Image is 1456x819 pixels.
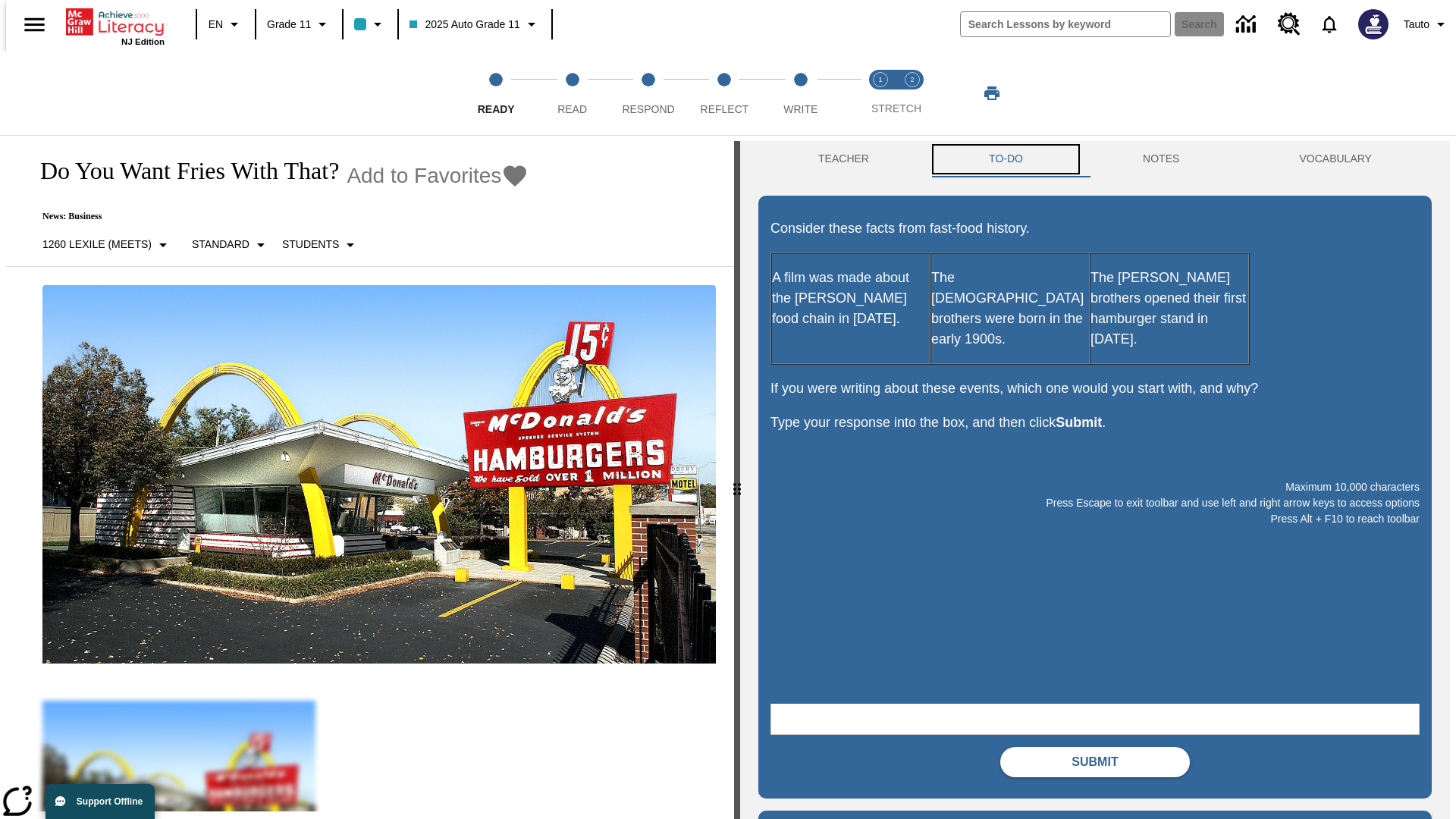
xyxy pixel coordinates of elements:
[267,17,311,33] span: Grade 11
[961,12,1170,36] input: search field
[770,218,1420,239] p: Consider these facts from fast-food history.
[770,413,1420,433] p: Type your response into the box, and then click .
[757,52,845,135] button: Write step 5 of 5
[783,103,817,115] span: Write
[770,511,1420,527] p: Press Alt + F10 to reach toolbar
[622,103,674,115] span: Respond
[1056,415,1102,430] strong: Submit
[348,11,393,38] button: Class color is light blue. Change class color
[1239,141,1432,177] button: VOCABULARY
[557,103,587,115] span: Read
[276,231,366,259] button: Select Student
[770,479,1420,495] p: Maximum 10,000 characters
[740,141,1450,819] div: activity
[6,141,734,811] div: reading
[528,52,616,135] button: Read step 2 of 5
[929,141,1083,177] button: TO-DO
[478,103,515,115] span: Ready
[1310,5,1349,44] a: Notifications
[282,237,339,253] p: Students
[452,52,540,135] button: Ready step 1 of 5
[734,141,740,819] div: Press Enter or Spacebar and then press right and left arrow keys to move the slider
[409,17,519,33] span: 2025 Auto Grade 11
[6,12,221,26] body: Maximum 10,000 characters Press Escape to exit toolbar and use left and right arrow keys to acces...
[680,52,768,135] button: Reflect step 4 of 5
[701,103,749,115] span: Reflect
[66,5,165,46] div: Home
[24,157,339,185] h1: Do You Want Fries With That?
[1083,141,1239,177] button: NOTES
[604,52,692,135] button: Respond step 3 of 5
[347,164,501,188] span: Add to Favorites
[758,141,1432,177] div: Instructional Panel Tabs
[1000,747,1190,777] button: Submit
[770,495,1420,511] p: Press Escape to exit toolbar and use left and right arrow keys to access options
[347,162,529,189] button: Add to Favorites - Do You Want Fries With That?
[24,211,529,222] p: News: Business
[45,784,155,819] button: Support Offline
[772,268,930,329] p: A film was made about the [PERSON_NAME] food chain in [DATE].
[261,11,337,38] button: Grade: Grade 11, Select a grade
[968,80,1016,107] button: Print
[12,2,57,47] button: Open side menu
[1398,11,1456,38] button: Profile/Settings
[1227,4,1269,45] a: Data Center
[121,37,165,46] span: NJ Edition
[209,17,223,33] span: EN
[202,11,250,38] button: Language: EN, Select a language
[1349,5,1398,44] button: Select a new avatar
[1404,17,1429,33] span: Tauto
[186,231,276,259] button: Scaffolds, Standard
[910,76,914,83] text: 2
[36,231,178,259] button: Select Lexile, 1260 Lexile (Meets)
[1358,9,1389,39] img: Avatar
[42,237,152,253] p: 1260 Lexile (Meets)
[871,102,921,115] span: STRETCH
[878,76,882,83] text: 1
[42,285,716,664] img: One of the first McDonald's stores, with the iconic red sign and golden arches.
[770,378,1420,399] p: If you were writing about these events, which one would you start with, and why?
[403,11,546,38] button: Class: 2025 Auto Grade 11, Select your class
[1269,4,1310,45] a: Resource Center, Will open in new tab
[758,141,929,177] button: Teacher
[931,268,1089,350] p: The [DEMOGRAPHIC_DATA] brothers were born in the early 1900s.
[192,237,249,253] p: Standard
[890,52,934,135] button: Stretch Respond step 2 of 2
[858,52,902,135] button: Stretch Read step 1 of 2
[77,796,143,807] span: Support Offline
[1090,268,1248,350] p: The [PERSON_NAME] brothers opened their first hamburger stand in [DATE].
